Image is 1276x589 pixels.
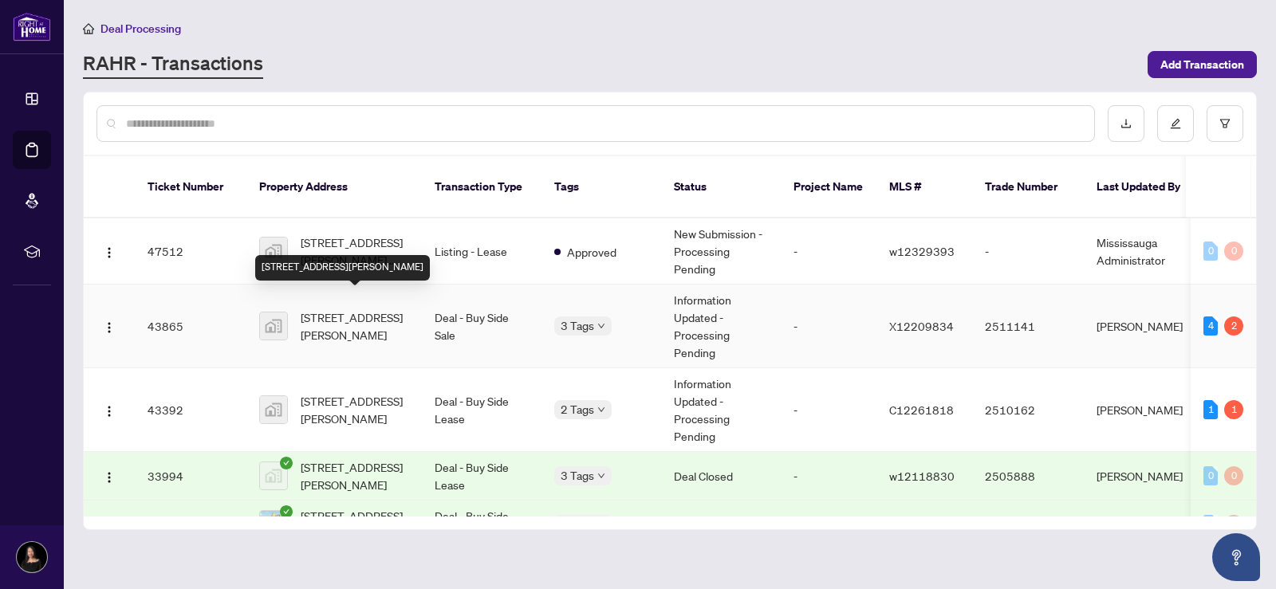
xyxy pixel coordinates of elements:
[17,542,47,572] img: Profile Icon
[301,234,409,269] span: [STREET_ADDRESS][PERSON_NAME][PERSON_NAME]
[1170,118,1181,129] span: edit
[96,313,122,339] button: Logo
[103,246,116,259] img: Logo
[280,457,293,469] span: check-circle
[597,472,605,480] span: down
[972,368,1084,452] td: 2510162
[1203,400,1218,419] div: 1
[260,238,287,265] img: thumbnail-img
[246,156,422,218] th: Property Address
[661,218,781,285] td: New Submission - Processing Pending
[661,452,781,501] td: Deal Closed
[1219,118,1231,129] span: filter
[1203,515,1218,534] div: 0
[1157,105,1194,142] button: edit
[260,462,287,489] img: thumbnail-img
[781,218,876,285] td: -
[1084,218,1203,285] td: Mississauga Administrator
[561,316,594,335] span: 3 Tags
[597,322,605,330] span: down
[567,243,616,261] span: Approved
[1224,400,1243,419] div: 1
[103,471,116,484] img: Logo
[100,22,181,36] span: Deal Processing
[561,400,594,418] span: 2 Tags
[781,501,876,549] td: -
[1084,452,1203,501] td: [PERSON_NAME]
[422,452,542,501] td: Deal - Buy Side Lease
[1084,501,1203,549] td: [PERSON_NAME]
[301,308,409,344] span: [STREET_ADDRESS][PERSON_NAME]
[1108,105,1144,142] button: download
[1160,52,1244,77] span: Add Transaction
[422,368,542,452] td: Deal - Buy Side Lease
[422,156,542,218] th: Transaction Type
[96,397,122,422] button: Logo
[422,501,542,549] td: Deal - Buy Side Lease
[781,156,876,218] th: Project Name
[972,156,1084,218] th: Trade Number
[135,156,246,218] th: Ticket Number
[972,218,1084,285] td: -
[1148,51,1257,78] button: Add Transaction
[103,405,116,418] img: Logo
[135,218,246,285] td: 47512
[781,285,876,368] td: -
[781,368,876,452] td: -
[83,50,263,79] a: RAHR - Transactions
[889,319,954,333] span: X12209834
[597,406,605,414] span: down
[1224,515,1243,534] div: 0
[1084,156,1203,218] th: Last Updated By
[135,285,246,368] td: 43865
[972,285,1084,368] td: 2511141
[1224,466,1243,485] div: 0
[135,452,246,501] td: 33994
[561,515,594,533] span: 3 Tags
[260,312,287,340] img: thumbnail-img
[103,321,116,334] img: Logo
[96,512,122,537] button: Logo
[1120,118,1132,129] span: download
[135,501,246,549] td: 29803
[1203,466,1218,485] div: 0
[1084,285,1203,368] td: [PERSON_NAME]
[1203,241,1218,261] div: 0
[661,368,781,452] td: Information Updated - Processing Pending
[972,452,1084,501] td: 2505888
[1207,105,1243,142] button: filter
[260,396,287,423] img: thumbnail-img
[83,23,94,34] span: home
[135,368,246,452] td: 43392
[561,466,594,485] span: 3 Tags
[301,458,409,493] span: [STREET_ADDRESS][PERSON_NAME]
[542,156,661,218] th: Tags
[96,463,122,489] button: Logo
[1212,533,1260,581] button: Open asap
[255,255,430,281] div: [STREET_ADDRESS][PERSON_NAME]
[889,402,954,417] span: C12261818
[661,285,781,368] td: Information Updated - Processing Pending
[13,12,51,41] img: logo
[1084,368,1203,452] td: [PERSON_NAME]
[972,501,1084,549] td: 2503960
[781,452,876,501] td: -
[260,511,287,538] img: thumbnail-img
[96,238,122,264] button: Logo
[661,156,781,218] th: Status
[1203,316,1218,336] div: 4
[301,507,409,542] span: [STREET_ADDRESS][PERSON_NAME][PERSON_NAME]
[1224,241,1243,261] div: 0
[1224,316,1243,336] div: 2
[422,218,542,285] td: Listing - Lease
[889,469,955,483] span: w12118830
[280,505,293,518] span: check-circle
[661,501,781,549] td: -
[889,244,955,258] span: w12329393
[301,392,409,427] span: [STREET_ADDRESS][PERSON_NAME]
[422,285,542,368] td: Deal - Buy Side Sale
[876,156,972,218] th: MLS #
